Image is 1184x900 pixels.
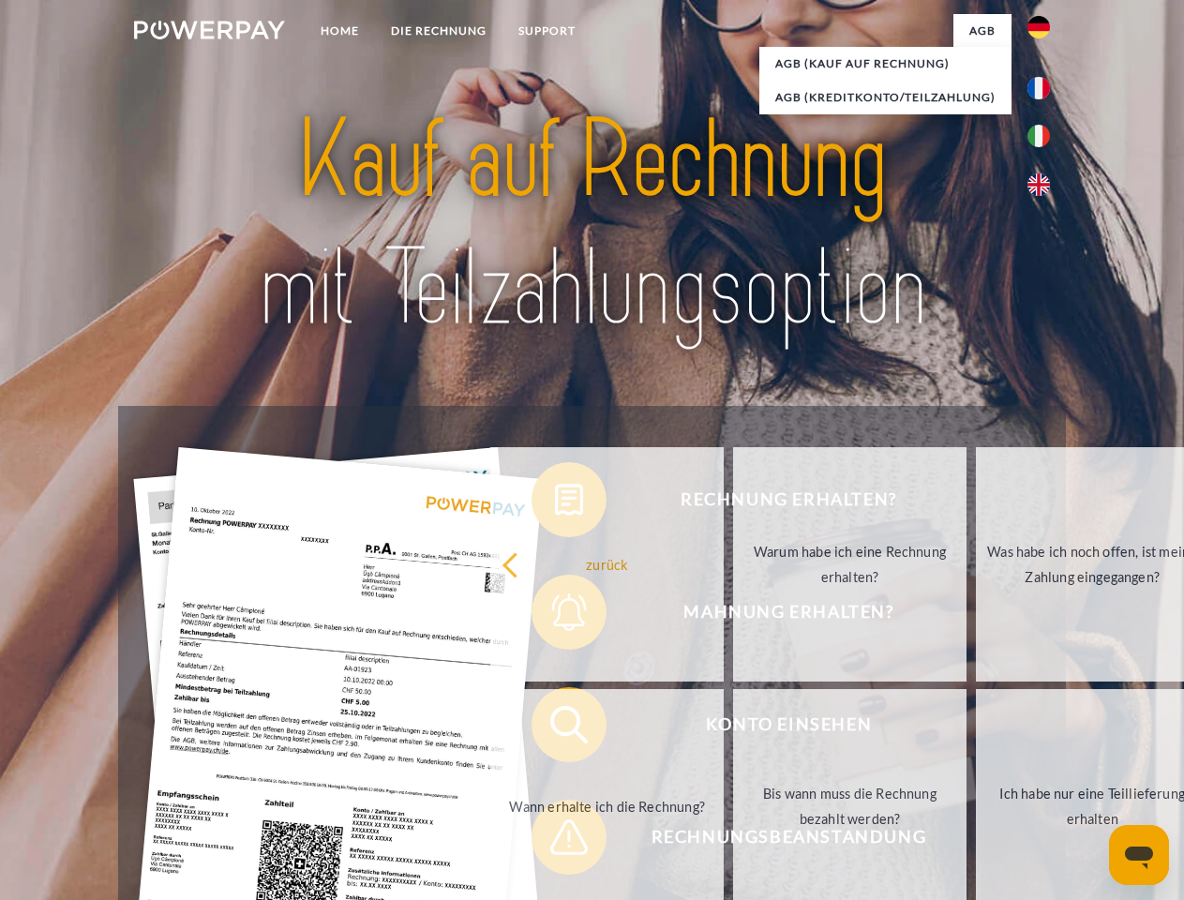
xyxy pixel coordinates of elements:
div: zurück [502,551,712,577]
iframe: Schaltfläche zum Öffnen des Messaging-Fensters [1109,825,1169,885]
div: Bis wann muss die Rechnung bezahlt werden? [744,781,955,832]
a: AGB (Kreditkonto/Teilzahlung) [759,81,1012,114]
img: en [1027,173,1050,196]
a: agb [953,14,1012,48]
a: DIE RECHNUNG [375,14,502,48]
div: Wann erhalte ich die Rechnung? [502,793,712,818]
img: title-powerpay_de.svg [179,90,1005,359]
div: Warum habe ich eine Rechnung erhalten? [744,539,955,590]
a: AGB (Kauf auf Rechnung) [759,47,1012,81]
a: SUPPORT [502,14,592,48]
a: Home [305,14,375,48]
img: logo-powerpay-white.svg [134,21,285,39]
img: fr [1027,77,1050,99]
img: it [1027,125,1050,147]
img: de [1027,16,1050,38]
